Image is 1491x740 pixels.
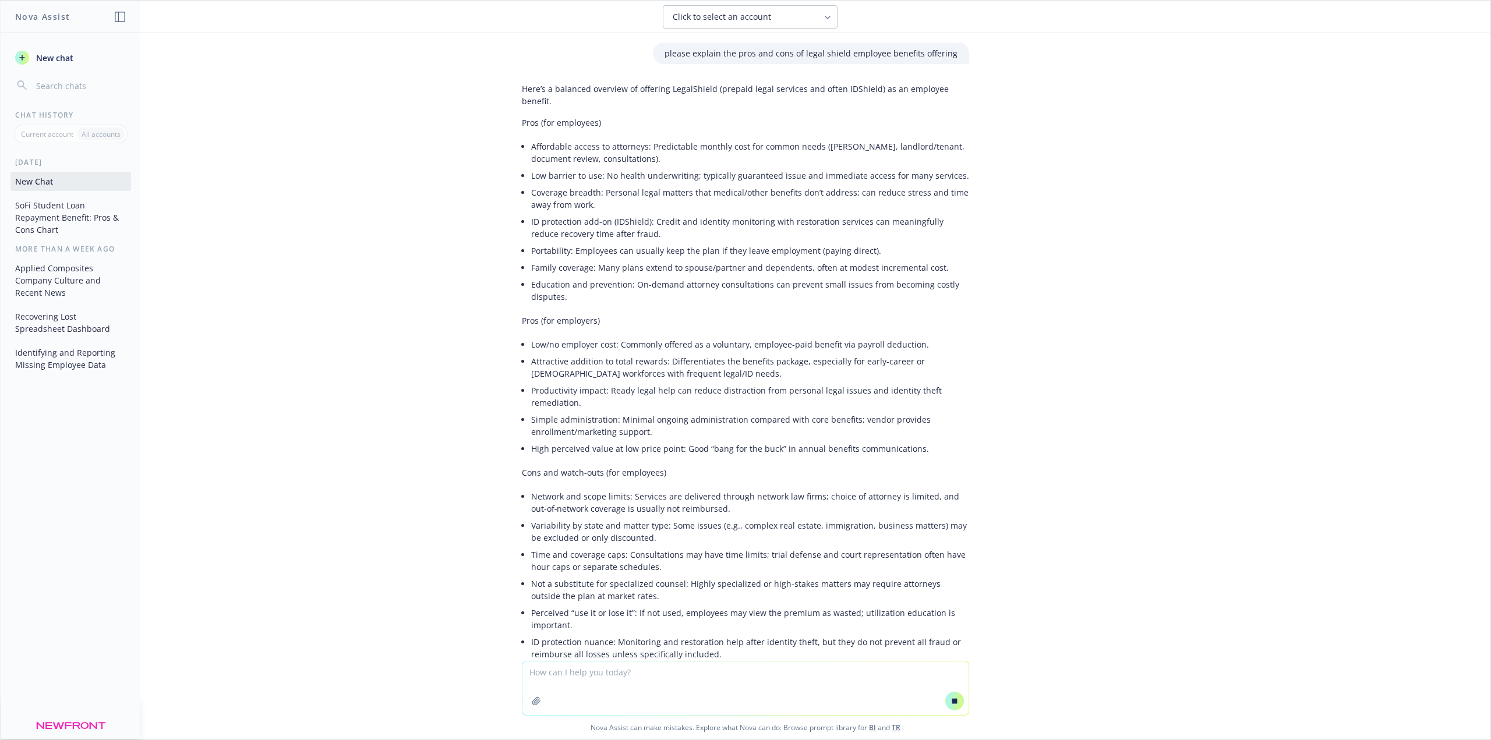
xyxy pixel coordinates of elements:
[531,184,969,213] li: Coverage breadth: Personal legal matters that medical/other benefits don’t address; can reduce st...
[665,47,958,59] p: please explain the pros and cons of legal shield employee benefits offering
[1,244,140,254] div: More than a week ago
[531,259,969,276] li: Family coverage: Many plans extend to spouse/partner and dependents, often at modest incremental ...
[21,129,73,139] p: Current account
[531,242,969,259] li: Portability: Employees can usually keep the plan if they leave employment (paying direct).
[531,488,969,517] li: Network and scope limits: Services are delivered through network law firms; choice of attorney is...
[892,723,900,732] a: TR
[10,47,131,68] button: New chat
[531,276,969,305] li: Education and prevention: On-demand attorney consultations can prevent small issues from becoming...
[869,723,876,732] a: BI
[531,382,969,411] li: Productivity impact: Ready legal help can reduce distraction from personal legal issues and ident...
[531,213,969,242] li: ID protection add‑on (IDShield): Credit and identity monitoring with restoration services can mea...
[5,716,1486,739] span: Nova Assist can make mistakes. Explore what Nova can do: Browse prompt library for and
[10,343,131,374] button: Identifying and Reporting Missing Employee Data
[673,11,771,23] span: Click to select an account
[531,517,969,546] li: Variability by state and matter type: Some issues (e.g., complex real estate, immigration, busine...
[34,52,73,64] span: New chat
[82,129,121,139] p: All accounts
[531,604,969,633] li: Perceived “use it or lose it”: If not used, employees may view the premium as wasted; utilization...
[531,138,969,167] li: Affordable access to attorneys: Predictable monthly cost for common needs ([PERSON_NAME], landlor...
[522,314,969,327] p: Pros (for employers)
[531,167,969,184] li: Low barrier to use: No health underwriting; typically guaranteed issue and immediate access for m...
[531,546,969,575] li: Time and coverage caps: Consultations may have time limits; trial defense and court representatio...
[531,353,969,382] li: Attractive addition to total rewards: Differentiates the benefits package, especially for early-c...
[531,411,969,440] li: Simple administration: Minimal ongoing administration compared with core benefits; vendor provide...
[531,633,969,663] li: ID protection nuance: Monitoring and restoration help after identity theft, but they do not preve...
[10,307,131,338] button: Recovering Lost Spreadsheet Dashboard
[522,116,969,129] p: Pros (for employees)
[663,5,838,29] button: Click to select an account
[522,466,969,479] p: Cons and watch‑outs (for employees)
[522,83,969,107] p: Here’s a balanced overview of offering LegalShield (prepaid legal services and often IDShield) as...
[15,10,70,23] h1: Nova Assist
[10,196,131,239] button: SoFi Student Loan Repayment Benefit: Pros & Cons Chart
[531,440,969,457] li: High perceived value at low price point: Good “bang for the buck” in annual benefits communications.
[1,157,140,167] div: [DATE]
[34,77,126,94] input: Search chats
[10,172,131,191] button: New Chat
[10,259,131,302] button: Applied Composites Company Culture and Recent News
[531,336,969,353] li: Low/no employer cost: Commonly offered as a voluntary, employee-paid benefit via payroll deduction.
[531,575,969,604] li: Not a substitute for specialized counsel: Highly specialized or high-stakes matters may require a...
[1,110,140,120] div: Chat History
